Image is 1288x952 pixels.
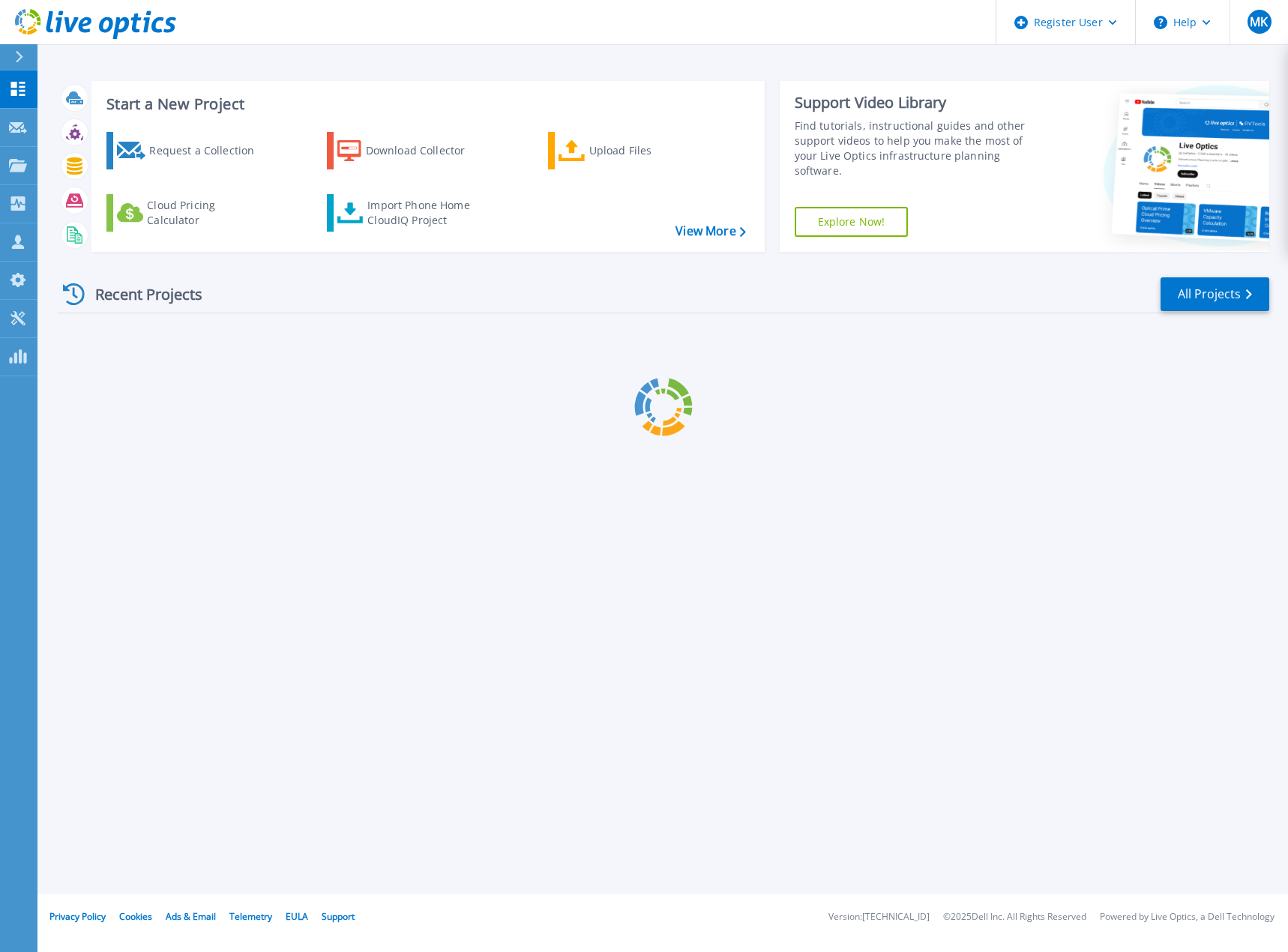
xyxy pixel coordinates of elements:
[58,276,223,313] div: Recent Projects
[49,910,106,923] a: Privacy Policy
[1161,277,1269,311] a: All Projects
[366,136,486,166] div: Download Collector
[147,198,267,228] div: Cloud Pricing Calculator
[1250,16,1268,28] span: MK
[106,96,745,112] h3: Start a New Project
[795,207,909,237] a: Explore Now!
[795,118,1043,178] div: Find tutorials, instructional guides and other support videos to help you make the most of your L...
[548,132,715,169] a: Upload Files
[166,910,216,923] a: Ads & Email
[229,910,272,923] a: Telemetry
[322,910,355,923] a: Support
[367,198,484,228] div: Import Phone Home CloudIQ Project
[943,912,1086,922] li: © 2025 Dell Inc. All Rights Reserved
[589,136,709,166] div: Upload Files
[286,910,308,923] a: EULA
[675,224,745,238] a: View More
[119,910,152,923] a: Cookies
[106,132,274,169] a: Request a Collection
[327,132,494,169] a: Download Collector
[795,93,1043,112] div: Support Video Library
[1100,912,1275,922] li: Powered by Live Optics, a Dell Technology
[828,912,930,922] li: Version: [TECHNICAL_ID]
[106,194,274,232] a: Cloud Pricing Calculator
[149,136,269,166] div: Request a Collection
